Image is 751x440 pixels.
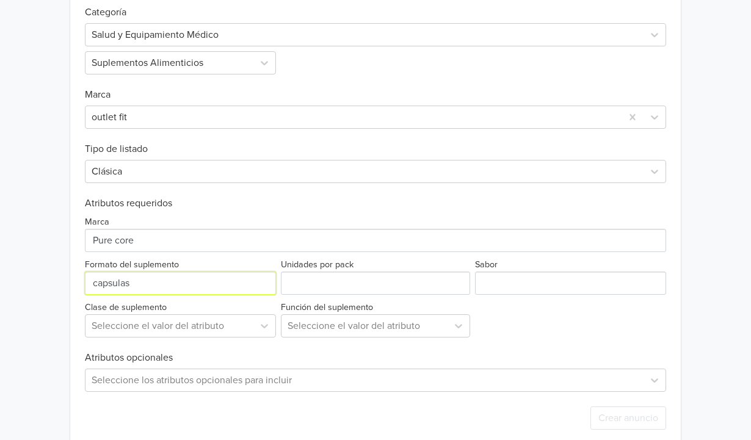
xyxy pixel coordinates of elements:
h6: Atributos requeridos [85,198,666,209]
label: Formato del suplemento [85,258,179,272]
label: Función del suplemento [281,301,373,314]
label: Clase de suplemento [85,301,167,314]
h6: Marca [85,74,666,101]
h6: Atributos opcionales [85,352,666,364]
label: Sabor [475,258,498,272]
label: Unidades por pack [281,258,354,272]
label: Marca [85,215,109,229]
h6: Tipo de listado [85,129,666,155]
button: Crear anuncio [590,406,666,430]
